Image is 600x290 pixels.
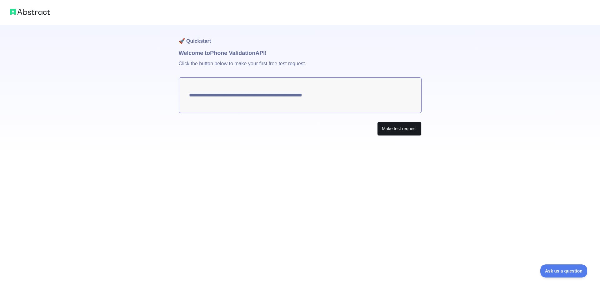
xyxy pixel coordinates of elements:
iframe: Toggle Customer Support [540,264,587,278]
p: Click the button below to make your first free test request. [179,57,422,77]
button: Make test request [377,122,421,136]
img: Abstract logo [10,7,50,16]
h1: 🚀 Quickstart [179,25,422,49]
h1: Welcome to Phone Validation API! [179,49,422,57]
